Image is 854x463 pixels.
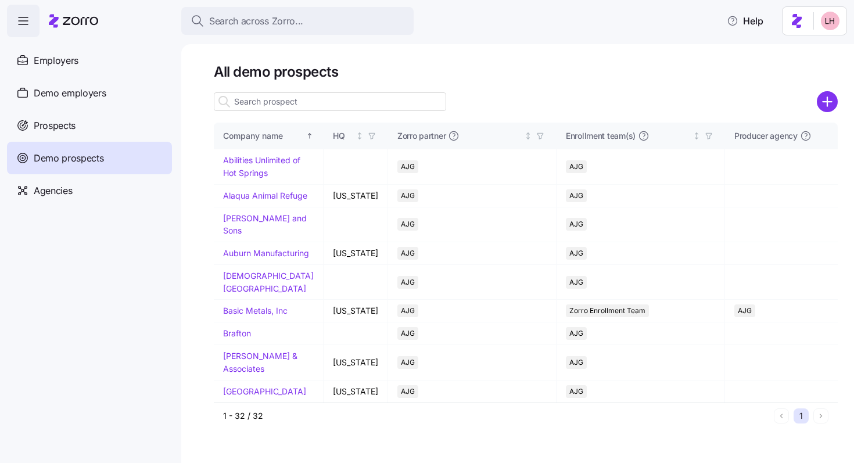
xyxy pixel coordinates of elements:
span: Prospects [34,119,76,133]
span: AJG [569,218,583,231]
span: AJG [569,276,583,289]
div: Sorted ascending [306,132,314,140]
span: Employers [34,53,78,68]
a: Demo employers [7,77,172,109]
a: Demo prospects [7,142,172,174]
span: AJG [401,218,415,231]
span: AJG [401,356,415,369]
td: [US_STATE] [324,185,388,207]
th: HQNot sorted [324,123,388,149]
td: [US_STATE] [324,300,388,322]
span: Enrollment team(s) [566,130,636,142]
a: Alaqua Animal Refuge [223,191,307,200]
a: [PERSON_NAME] & Associates [223,351,297,374]
span: AJG [569,247,583,260]
a: Basic Metals, Inc [223,306,288,315]
th: Company nameSorted ascending [214,123,324,149]
td: [US_STATE] [324,381,388,403]
span: Demo employers [34,86,106,101]
span: AJG [569,160,583,173]
div: Not sorted [692,132,701,140]
span: AJG [401,276,415,289]
span: AJG [569,385,583,398]
svg: add icon [817,91,838,112]
td: [US_STATE] [324,345,388,380]
span: Zorro partner [397,130,446,142]
button: Previous page [774,408,789,423]
a: [GEOGRAPHIC_DATA] [223,386,306,396]
th: Zorro partnerNot sorted [388,123,557,149]
a: Auburn Manufacturing [223,248,309,258]
button: Search across Zorro... [181,7,414,35]
span: AJG [401,327,415,340]
h1: All demo prospects [214,63,838,81]
span: AJG [569,327,583,340]
div: Not sorted [356,132,364,140]
span: AJG [401,304,415,317]
span: Demo prospects [34,151,104,166]
a: Abilities Unlimited of Hot Springs [223,155,300,178]
span: Help [727,14,763,28]
a: Agencies [7,174,172,207]
button: 1 [794,408,809,423]
input: Search prospect [214,92,446,111]
a: [PERSON_NAME] and Sons [223,213,307,236]
a: Brafton [223,328,251,338]
div: Company name [223,130,304,142]
span: AJG [401,385,415,398]
span: Agencies [34,184,72,198]
span: AJG [738,304,752,317]
div: HQ [333,130,353,142]
a: Employers [7,44,172,77]
td: [US_STATE] [324,242,388,265]
span: AJG [569,356,583,369]
div: Not sorted [524,132,532,140]
div: 1 - 32 / 32 [223,410,769,422]
a: Prospects [7,109,172,142]
span: AJG [401,189,415,202]
button: Help [717,9,773,33]
th: Enrollment team(s)Not sorted [557,123,725,149]
span: Zorro Enrollment Team [569,304,645,317]
span: AJG [401,160,415,173]
span: Producer agency [734,130,798,142]
button: Next page [813,408,828,423]
span: Search across Zorro... [209,14,303,28]
img: 8ac9784bd0c5ae1e7e1202a2aac67deb [821,12,839,30]
span: AJG [569,189,583,202]
span: AJG [401,247,415,260]
a: [DEMOGRAPHIC_DATA][GEOGRAPHIC_DATA] [223,271,314,293]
